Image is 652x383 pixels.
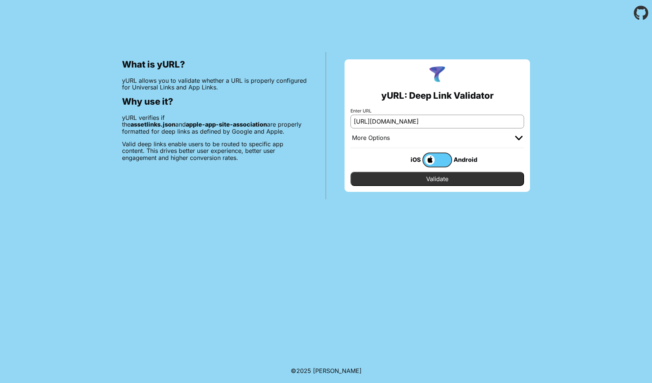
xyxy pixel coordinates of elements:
[350,172,524,186] input: Validate
[186,121,267,128] b: apple-app-site-association
[428,65,447,85] img: yURL Logo
[515,136,523,140] img: chevron
[352,134,390,142] div: More Options
[122,77,307,91] p: yURL allows you to validate whether a URL is properly configured for Universal Links and App Links.
[350,108,524,114] label: Enter URL
[122,96,307,107] h2: Why use it?
[381,91,494,101] h2: yURL: Deep Link Validator
[393,155,422,164] div: iOS
[122,114,307,135] p: yURL verifies if the and are properly formatted for deep links as defined by Google and Apple.
[131,121,175,128] b: assetlinks.json
[296,367,311,374] span: 2025
[350,115,524,128] input: e.g. https://app.chayev.com/xyx
[122,59,307,70] h2: What is yURL?
[313,367,362,374] a: Michael Ibragimchayev's Personal Site
[452,155,482,164] div: Android
[122,141,307,161] p: Valid deep links enable users to be routed to specific app content. This drives better user exper...
[291,359,362,383] footer: ©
